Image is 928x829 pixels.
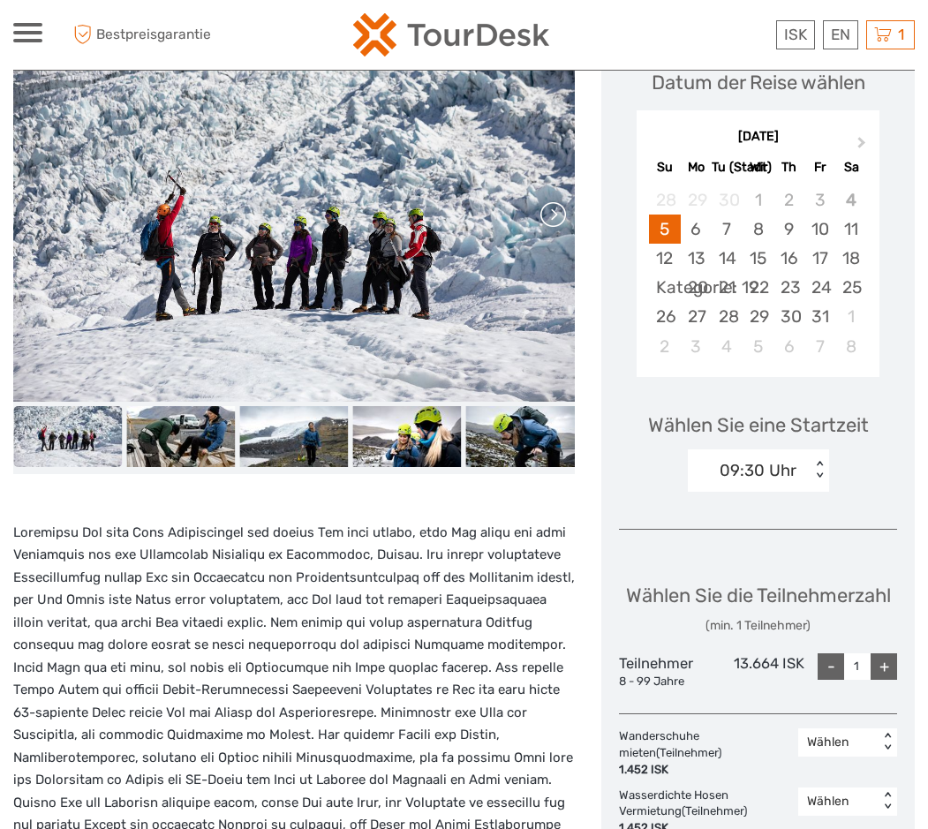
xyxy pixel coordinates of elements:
div: Wählen Mittwoch, Oktober 8th, 2025 [743,215,773,244]
div: Wählen [807,734,870,751]
div: Th [773,155,804,179]
div: Wählen Freitag, 31. Oktober 2025 [804,302,835,331]
div: Wählen Freitag, 17. Oktober 2025 [804,244,835,273]
div: < > [880,734,895,752]
div: Sa [835,155,866,179]
div: Freitag, 24. Oktober 2025 wählen [804,273,835,302]
div: Wählen Sonntag, 26. Oktober 2025 [649,302,680,331]
img: 42a9c3d10af543c79fb0c8a56b4a9306_slider_thumbnail.jpeg [126,406,235,467]
div: Mo [681,155,712,179]
div: (min. 1 Teilnehmer) [626,617,891,635]
div: Wählen Montag, 27. Oktober 2025 [681,302,712,331]
div: Wählen Dienstag, 4. November 2025 [712,332,743,361]
div: Wir [743,155,773,179]
img: 2d88c71cca1f4ee0b966cb1a76e89012_slider_thumbnail.jpeg [353,406,462,467]
div: Wählen Samstag, Oktober 11th, 2025 [835,215,866,244]
div: Wählen Samstag, Oktober 18th, 2025 [835,244,866,273]
div: Sonntag, 5. Oktober 2025 [649,215,680,244]
div: Nicht verfügbar Mittwoch, 1. Oktober 2025 [743,185,773,215]
div: Tu (Stadt) [712,155,743,179]
span: 1 [895,26,907,43]
div: Wählen Mittwoch, Oktober 15th, 2025 [743,244,773,273]
div: Wählen Dienstag, Oktober 21st, 2025 [712,273,743,302]
div: Wählen Samstag, 8. November 2025 [835,332,866,361]
img: 120-15d4194f-c635-41b9-a512-a3cb382bfb57_logo_small.png [353,13,549,57]
div: Monat 2025-10 [642,185,873,361]
div: Nicht verfügbar Freitag, 3. Oktober 2025 [804,185,835,215]
div: Nicht verfügbar Dienstag, 30. September 2025 [712,185,743,215]
div: Wählen Montag, 20. Oktober 2025 [681,273,712,302]
div: 09:30 Uhr [720,459,796,482]
div: Wählen Montag, Oktober 6th, 2025 [681,215,712,244]
div: Wählen [807,793,870,810]
button: Open LiveChat chat widget [203,27,224,49]
div: Wählen Sie Freitag, November 7th, 2025 [804,332,835,361]
div: Fr [804,155,835,179]
div: Wählen Sonntag, Oktober 12th, 2025 [649,244,680,273]
div: Nicht verfügbar Montag, 29. September 2025 [681,185,712,215]
div: Datum der Reise wählen [652,69,865,96]
span: Wählen Sie eine Startzeit [648,411,869,439]
div: Wählen Mittwoch, 5. November 2025 [743,332,773,361]
div: Wählen Sie Sonntag, 2. November 2025 [649,332,680,361]
div: Wählen Mittwoch, 22. Oktober 2025 [743,273,773,302]
div: Wählen Donnerstag, 23. Oktober 2025 [773,273,804,302]
div: Wählen Montag, 3. November 2025 [681,332,712,361]
div: Wählen Freitag, 10. Oktober 2025 [804,215,835,244]
p: We're away right now. Please check back later! [25,31,200,45]
div: Wählen Dienstag, 7. Oktober 2025 [712,215,743,244]
div: EN [823,20,858,49]
span: Bestpreisgarantie [69,20,238,49]
button: Nächsten Monat [849,132,878,161]
div: + [871,653,897,680]
div: < > [880,792,895,810]
div: Wählen Dienstag, 28. Oktober 2025 [712,302,743,331]
div: Nicht verfügbar Samstag, 4. Oktober 2025 [835,185,866,215]
div: - [818,653,844,680]
div: Wählen Samstag, 25. Oktober 2025 [835,273,866,302]
div: Wählen Sie die Teilnehmerzahl [626,582,891,634]
span: ISK [784,26,807,43]
div: Wählen Samstag, 1. November 2025 [835,302,866,331]
div: Wählen Dienstag, Oktober 14th, 2025 [712,244,743,273]
div: Wählen Donnerstag, Oktober 16th, 2025 [773,244,804,273]
img: c02a5f0d3e3f4c8ab797905c592c71ca_slider_thumbnail.jpeg [239,406,348,467]
img: 32d46781fd4c40b5adffff0e52a1fa4d_main_slider.jpeg [13,27,575,402]
div: 1.452 ISK [619,762,789,779]
div: 13.664 ISK [712,653,804,690]
div: 8 - 99 Jahre [619,674,712,690]
div: Nicht verfügbar Sonntag, 28. September 2025 [649,185,680,215]
div: Wählen Montag, 13. Oktober 2025 [681,244,712,273]
div: [DATE] [637,128,879,147]
img: 51ba656ea82348dfac995bb9b12c95ce_slider_thumbnail.jpeg [466,406,575,467]
div: Wählen Mittwoch, Oktober 29th, 2025 [743,302,773,331]
div: Nicht verfügbar Donnerstag, 2. Oktober 2025 [773,185,804,215]
div: Wählen Sonntag, 19. Oktober 2025 [649,273,680,302]
div: Wählen Donnerstag, 6. November 2025 [773,332,804,361]
div: Wählen Donnerstag, 9. Oktober 2025 [773,215,804,244]
div: Su [649,155,680,179]
img: 32d46781fd4c40b5adffff0e52a1fa4d_slider_thumbnail.jpeg [13,406,122,467]
div: Teilnehmer [619,653,712,690]
div: < > [811,461,826,479]
div: Wählen Donnerstag, 30. Oktober 2025 [773,302,804,331]
div: Wanderschuhe mieten (Teilnehmer) [619,728,798,779]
